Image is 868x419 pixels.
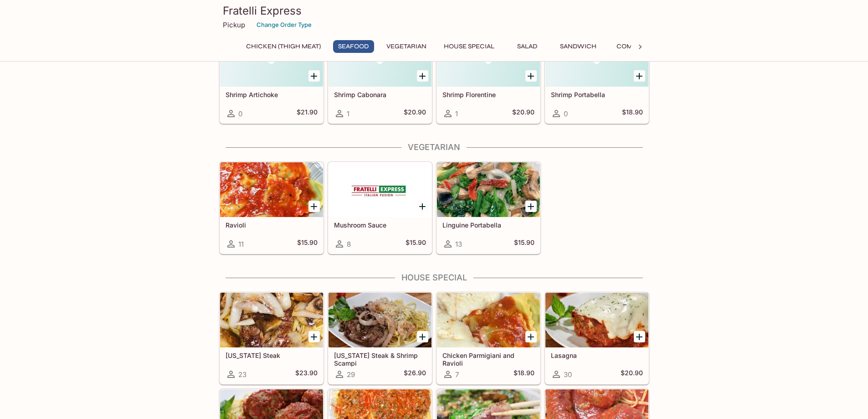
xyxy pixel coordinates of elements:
span: 11 [238,240,244,248]
h4: House Special [219,273,649,283]
h5: $20.90 [621,369,643,380]
a: Shrimp Cabonara1$20.90 [328,31,432,124]
h5: $15.90 [406,238,426,249]
a: Shrimp Florentine1$20.90 [437,31,540,124]
a: Ravioli11$15.90 [220,162,324,254]
button: Combo [609,40,650,53]
h5: $21.90 [297,108,318,119]
a: [US_STATE] Steak & Shrimp Scampi29$26.90 [328,292,432,384]
button: Change Order Type [252,18,316,32]
a: Lasagna30$20.90 [545,292,649,384]
h5: $26.90 [404,369,426,380]
button: Seafood [333,40,374,53]
h5: $20.90 [512,108,534,119]
button: Add Shrimp Artichoke [308,70,320,82]
button: Vegetarian [381,40,431,53]
h5: Shrimp Cabonara [334,91,426,98]
h3: Fratelli Express [223,4,646,18]
h5: Shrimp Florentine [442,91,534,98]
button: Add Lasagna [634,331,645,342]
h5: $18.90 [514,369,534,380]
div: New York Steak & Shrimp Scampi [329,293,431,347]
span: 1 [347,109,349,118]
h5: Mushroom Sauce [334,221,426,229]
a: Linguine Portabella13$15.90 [437,162,540,254]
button: Chicken (Thigh Meat) [241,40,326,53]
span: 1 [455,109,458,118]
h4: Vegetarian [219,142,649,152]
a: Mushroom Sauce8$15.90 [328,162,432,254]
span: 0 [564,109,568,118]
a: [US_STATE] Steak23$23.90 [220,292,324,384]
h5: $20.90 [404,108,426,119]
span: 8 [347,240,351,248]
span: 29 [347,370,355,379]
button: Add Shrimp Florentine [525,70,537,82]
h5: $15.90 [514,238,534,249]
div: Linguine Portabella [437,162,540,217]
button: Add Shrimp Portabella [634,70,645,82]
h5: $23.90 [295,369,318,380]
h5: Ravioli [226,221,318,229]
div: Mushroom Sauce [329,162,431,217]
a: Shrimp Artichoke0$21.90 [220,31,324,124]
span: 0 [238,109,242,118]
span: 30 [564,370,572,379]
div: New York Steak [220,293,323,347]
button: Add Linguine Portabella [525,201,537,212]
button: Salad [507,40,548,53]
h5: [US_STATE] Steak [226,352,318,359]
h5: Linguine Portabella [442,221,534,229]
h5: $18.90 [622,108,643,119]
div: Lasagna [545,293,648,347]
h5: Chicken Parmigiani and Ravioli [442,352,534,367]
button: Add Ravioli [308,201,320,212]
p: Pickup [223,21,245,29]
h5: Shrimp Artichoke [226,91,318,98]
button: Add New York Steak & Shrimp Scampi [417,331,428,342]
button: Add New York Steak [308,331,320,342]
button: Add Shrimp Cabonara [417,70,428,82]
button: House Special [439,40,499,53]
span: 23 [238,370,247,379]
a: Shrimp Portabella0$18.90 [545,31,649,124]
h5: $15.90 [297,238,318,249]
span: 7 [455,370,459,379]
button: Add Chicken Parmigiani and Ravioli [525,331,537,342]
h5: [US_STATE] Steak & Shrimp Scampi [334,352,426,367]
div: Ravioli [220,162,323,217]
h5: Shrimp Portabella [551,91,643,98]
button: Sandwich [555,40,601,53]
a: Chicken Parmigiani and Ravioli7$18.90 [437,292,540,384]
span: 13 [455,240,462,248]
button: Add Mushroom Sauce [417,201,428,212]
div: Chicken Parmigiani and Ravioli [437,293,540,347]
h5: Lasagna [551,352,643,359]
